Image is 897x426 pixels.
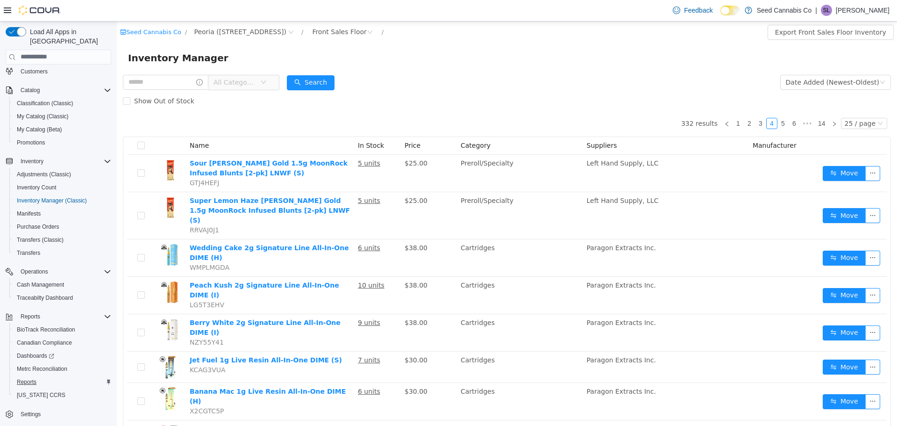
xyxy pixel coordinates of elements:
td: Cartridges [340,218,466,255]
td: Cartridges [340,293,466,330]
button: Reports [9,375,115,389]
button: icon: ellipsis [748,229,763,244]
a: Classification (Classic) [13,98,77,109]
a: Canadian Compliance [13,337,76,348]
span: My Catalog (Beta) [13,124,111,135]
a: Peach Kush 2g Signature Line All-In-One DIME (I) [73,260,222,277]
i: icon: down [144,58,149,65]
button: icon: ellipsis [748,187,763,202]
button: Customers [2,65,115,78]
span: Customers [17,65,111,77]
span: / [265,7,267,14]
span: BioTrack Reconciliation [17,326,75,333]
span: WMPLMGDA [73,242,113,250]
span: Suppliers [470,120,500,128]
button: icon: swapMove [706,187,749,202]
i: icon: shop [3,7,9,14]
button: Settings [2,407,115,421]
td: Cartridges [340,361,466,399]
p: [PERSON_NAME] [836,5,890,16]
div: Date Added (Newest-Oldest) [669,54,762,68]
a: Jet Fuel 1g Live Resin All-In-One DIME (S) [73,335,225,342]
img: Cova [19,6,61,15]
span: / [68,7,70,14]
span: Peoria (623 S Peoria Ave) [77,5,170,15]
a: Transfers (Classic) [13,234,67,245]
span: Inventory Count [17,184,57,191]
button: icon: ellipsis [748,304,763,319]
a: Feedback [669,1,716,20]
img: Wedding Cake 2g Signature Line All-In-One DIME (H) hero shot [42,222,65,245]
button: Inventory [17,156,47,167]
span: Transfers [17,249,40,257]
a: Traceabilty Dashboard [13,292,77,303]
img: Jet Fuel 1g Live Resin All-In-One DIME (S) hero shot [42,334,65,357]
button: Cash Management [9,278,115,291]
i: icon: right [715,100,720,105]
span: [US_STATE] CCRS [17,391,65,399]
button: Catalog [2,84,115,97]
span: Price [288,120,304,128]
button: Metrc Reconciliation [9,362,115,375]
a: icon: shopSeed Cannabis Co [3,7,64,14]
a: Manifests [13,208,44,219]
span: Operations [21,268,48,275]
button: icon: ellipsis [748,373,763,388]
button: My Catalog (Classic) [9,110,115,123]
a: White Fire OG .6g Rosin All-In-One DIME (I) [73,404,232,411]
a: 6 [672,97,683,107]
span: My Catalog (Classic) [13,111,111,122]
span: Paragon Extracts Inc. [470,223,540,230]
u: 9 units [241,297,263,305]
span: NZY55Y41 [73,317,107,325]
button: Promotions [9,136,115,149]
span: $25.00 [288,138,311,145]
span: Dashboards [13,350,111,361]
span: Adjustments (Classic) [17,171,71,178]
span: Settings [21,411,41,418]
span: Promotions [17,139,45,146]
span: $42.00 [288,404,311,411]
li: 332 results [564,96,601,108]
span: Manifests [13,208,111,219]
li: Previous Page [605,96,616,108]
span: / [185,7,186,14]
img: White Fire OG .6g Rosin All-In-One DIME (I) hero shot [42,403,65,426]
a: 4 [650,97,660,107]
span: Inventory Manager (Classic) [17,197,87,204]
span: Paragon Extracts Inc. [470,297,540,305]
span: Canadian Compliance [17,339,72,347]
span: Paragon Extracts Inc. [470,404,540,411]
li: 6 [672,96,683,108]
a: My Catalog (Classic) [13,111,72,122]
button: icon: ellipsis [748,144,763,159]
span: Inventory Manager (Classic) [13,195,111,206]
u: 6 units [241,366,263,374]
span: $30.00 [288,366,311,374]
a: Wedding Cake 2g Signature Line All-In-One DIME (H) [73,223,232,240]
u: 7 units [241,335,263,342]
span: Inventory Count [13,182,111,193]
button: [US_STATE] CCRS [9,389,115,402]
button: Reports [2,310,115,323]
a: Inventory Count [13,182,60,193]
span: $38.00 [288,223,311,230]
span: $38.00 [288,297,311,305]
button: Catalog [17,85,43,96]
button: Transfers (Classic) [9,233,115,246]
span: ••• [683,96,698,108]
i: icon: down [763,58,769,65]
u: 10 units [241,260,268,267]
span: $38.00 [288,260,311,267]
span: Catalog [21,87,40,94]
span: SL [823,5,830,16]
a: Dashboards [9,349,115,362]
span: Catalog [17,85,111,96]
td: Cartridges [340,330,466,361]
button: Operations [2,265,115,278]
button: Inventory [2,155,115,168]
button: icon: swapMove [706,373,749,388]
span: Promotions [13,137,111,148]
img: Banana Mac 1g Live Resin All-In-One DIME (H) hero shot [42,365,65,389]
button: Purchase Orders [9,220,115,233]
